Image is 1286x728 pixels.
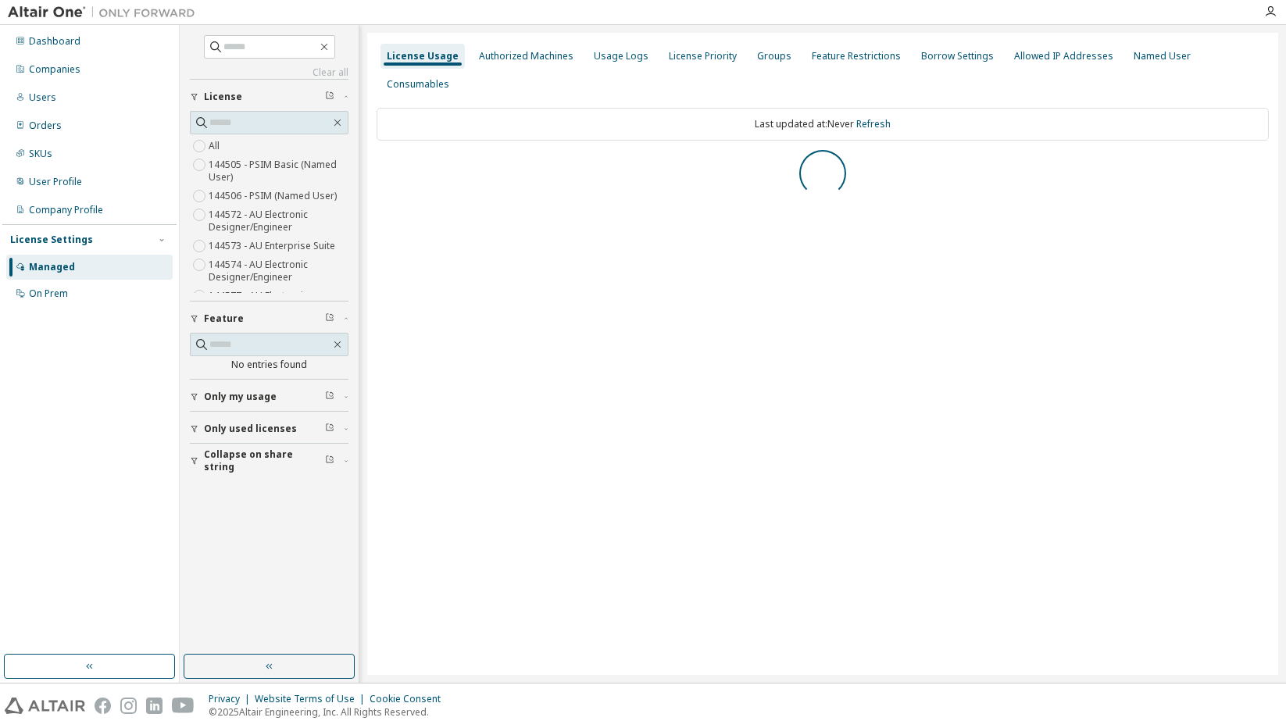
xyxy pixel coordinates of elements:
[190,359,348,371] div: No entries found
[204,391,277,403] span: Only my usage
[29,120,62,132] div: Orders
[669,50,737,62] div: License Priority
[29,287,68,300] div: On Prem
[29,91,56,104] div: Users
[209,205,348,237] label: 144572 - AU Electronic Designer/Engineer
[29,63,80,76] div: Companies
[190,380,348,414] button: Only my usage
[812,50,901,62] div: Feature Restrictions
[190,412,348,446] button: Only used licenses
[479,50,573,62] div: Authorized Machines
[5,698,85,714] img: altair_logo.svg
[1134,50,1191,62] div: Named User
[146,698,163,714] img: linkedin.svg
[1014,50,1113,62] div: Allowed IP Addresses
[370,693,450,705] div: Cookie Consent
[204,312,244,325] span: Feature
[921,50,994,62] div: Borrow Settings
[377,108,1269,141] div: Last updated at: Never
[29,35,80,48] div: Dashboard
[190,80,348,114] button: License
[29,261,75,273] div: Managed
[29,176,82,188] div: User Profile
[8,5,203,20] img: Altair One
[120,698,137,714] img: instagram.svg
[10,234,93,246] div: License Settings
[204,423,297,435] span: Only used licenses
[209,187,340,205] label: 144506 - PSIM (Named User)
[190,444,348,478] button: Collapse on share string
[209,705,450,719] p: © 2025 Altair Engineering, Inc. All Rights Reserved.
[255,693,370,705] div: Website Terms of Use
[209,137,223,155] label: All
[325,423,334,435] span: Clear filter
[757,50,791,62] div: Groups
[209,693,255,705] div: Privacy
[172,698,195,714] img: youtube.svg
[209,287,348,318] label: 144577 - AU Electronic Designer/Engineer
[856,117,891,130] a: Refresh
[29,204,103,216] div: Company Profile
[29,148,52,160] div: SKUs
[325,391,334,403] span: Clear filter
[387,50,459,62] div: License Usage
[190,66,348,79] a: Clear all
[387,78,449,91] div: Consumables
[325,312,334,325] span: Clear filter
[209,255,348,287] label: 144574 - AU Electronic Designer/Engineer
[325,455,334,467] span: Clear filter
[594,50,648,62] div: Usage Logs
[95,698,111,714] img: facebook.svg
[209,155,348,187] label: 144505 - PSIM Basic (Named User)
[190,302,348,336] button: Feature
[204,91,242,103] span: License
[325,91,334,103] span: Clear filter
[209,237,338,255] label: 144573 - AU Enterprise Suite
[204,448,325,473] span: Collapse on share string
